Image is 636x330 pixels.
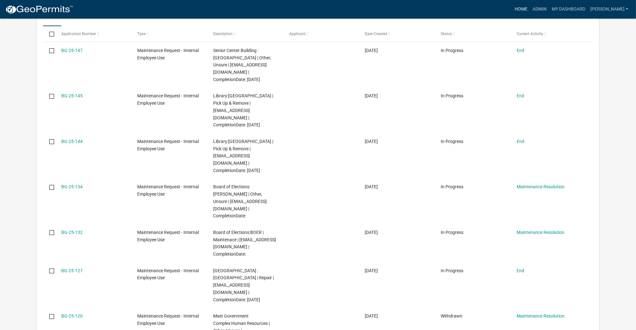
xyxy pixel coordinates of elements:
[137,184,199,197] span: Maintenance Request - Internal Employee Use
[61,184,83,189] a: BG-25-134
[137,313,199,326] span: Maintenance Request - Internal Employee Use
[441,230,463,235] span: In Progress
[588,3,631,15] a: [PERSON_NAME]
[137,139,199,151] span: Maintenance Request - Internal Employee Use
[61,48,83,53] a: BG-25-147
[441,48,463,53] span: In Progress
[359,26,435,41] datatable-header-cell: Date Created
[61,313,83,319] a: BG-25-120
[61,139,83,144] a: BG-25-144
[365,93,378,98] span: 10/14/2025
[137,230,199,242] span: Maintenance Request - Internal Employee Use
[213,139,273,173] span: Library:Madison County Library | Pick Up & Remove | tgibson@madisonco.us | CompletionDate: 10/15/...
[137,32,146,36] span: Type
[213,93,273,127] span: Library:Madison County Library | Pick Up & Remove | cstephen@madisonco.us | CompletionDate: 10/15...
[137,48,199,60] span: Maintenance Request - Internal Employee Use
[441,184,463,189] span: In Progress
[441,32,452,36] span: Status
[517,268,524,273] a: End
[365,268,378,273] span: 10/02/2025
[365,32,387,36] span: Date Created
[61,93,83,98] a: BG-25-145
[365,48,378,53] span: 10/15/2025
[441,268,463,273] span: In Progress
[530,3,549,15] a: Admin
[441,313,462,319] span: Withdrawn
[283,26,359,41] datatable-header-cell: Applicant
[365,313,378,319] span: 09/29/2025
[517,313,565,319] a: Maintenance Resolution
[43,26,55,41] datatable-header-cell: Select
[131,26,207,41] datatable-header-cell: Type
[61,230,83,235] a: BG-25-132
[213,48,271,82] span: Senior Center Building :Madison County Senior Center | Other, Unsure | nmcdaniel@madisonco.us | C...
[441,139,463,144] span: In Progress
[365,184,378,189] span: 10/08/2025
[517,48,524,53] a: End
[137,268,199,281] span: Maintenance Request - Internal Employee Use
[213,32,233,36] span: Description
[213,184,267,218] span: Board of Elections:BOER | Other, Unsure | tgibson@madisonco.us | CompletionDate:
[511,26,587,41] datatable-header-cell: Current Activity
[512,3,530,15] a: Home
[517,230,565,235] a: Maintenance Resolution
[213,268,274,302] span: Senior Center Building :Madison County Senior Center | Repair | pmetz@madisonco.us | CompletionDa...
[207,26,283,41] datatable-header-cell: Description
[61,268,83,273] a: BG-25-127
[517,184,565,189] a: Maintenance Resolution
[137,93,199,106] span: Maintenance Request - Internal Employee Use
[441,93,463,98] span: In Progress
[517,93,524,98] a: End
[549,3,588,15] a: My Dashboard
[365,230,378,235] span: 10/07/2025
[61,32,96,36] span: Application Number
[517,32,543,36] span: Current Activity
[289,32,306,36] span: Applicant
[55,26,131,41] datatable-header-cell: Application Number
[517,139,524,144] a: End
[213,230,276,257] span: Board of Elections:BOER | Maintenace | pmetz@madisonco.us | CompletionDate:
[365,139,378,144] span: 10/14/2025
[435,26,511,41] datatable-header-cell: Status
